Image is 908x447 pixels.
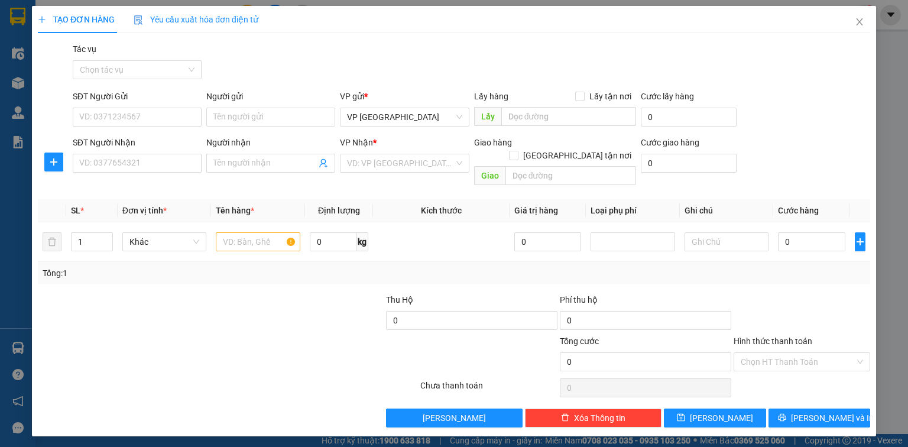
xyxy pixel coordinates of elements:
[340,90,469,103] div: VP gửi
[574,412,625,425] span: Xóa Thông tin
[7,49,27,108] img: logo
[664,409,766,427] button: save[PERSON_NAME]
[474,138,511,147] span: Giao hàng
[778,206,819,215] span: Cước hàng
[843,6,876,39] button: Close
[134,15,258,24] span: Yêu cầu xuất hóa đơn điện tử
[122,206,167,215] span: Đơn vị tính
[45,157,63,167] span: plus
[501,107,636,126] input: Dọc đường
[73,44,96,54] label: Tác vụ
[561,413,569,423] span: delete
[134,15,143,25] img: icon
[385,409,522,427] button: [PERSON_NAME]
[855,17,864,27] span: close
[685,232,769,251] input: Ghi Chú
[385,295,413,305] span: Thu Hộ
[347,108,462,126] span: VP Đà Nẵng
[206,90,335,103] div: Người gửi
[474,166,505,185] span: Giao
[129,233,200,251] span: Khác
[356,232,368,251] span: kg
[38,15,115,24] span: TẠO ĐƠN HÀNG
[505,166,636,185] input: Dọc đường
[768,409,871,427] button: printer[PERSON_NAME] và In
[641,108,737,127] input: Cước lấy hàng
[216,206,254,215] span: Tên hàng
[44,153,63,171] button: plus
[71,206,80,215] span: SL
[43,267,351,280] div: Tổng: 1
[586,199,680,222] th: Loại phụ phí
[206,136,335,149] div: Người nhận
[525,409,661,427] button: deleteXóa Thông tin
[641,154,737,173] input: Cước giao hàng
[791,412,874,425] span: [PERSON_NAME] và In
[318,206,360,215] span: Định lượng
[216,232,300,251] input: VD: Bàn, Ghế
[38,12,112,37] strong: HÃNG XE HẢI HOÀNG GIA
[518,149,636,162] span: [GEOGRAPHIC_DATA] tận nơi
[855,237,865,247] span: plus
[38,15,46,24] span: plus
[680,199,774,222] th: Ghi chú
[421,206,462,215] span: Kích thước
[690,412,753,425] span: [PERSON_NAME]
[560,336,599,346] span: Tổng cước
[419,379,558,400] div: Chưa thanh toán
[641,138,699,147] label: Cước giao hàng
[855,232,865,251] button: plus
[641,92,694,101] label: Cước lấy hàng
[734,336,812,346] label: Hình thức thanh toán
[560,293,731,311] div: Phí thu hộ
[43,232,61,251] button: delete
[73,90,202,103] div: SĐT Người Gửi
[46,86,105,112] strong: PHIẾU GỬI HÀNG
[319,158,328,168] span: user-add
[677,413,685,423] span: save
[514,206,557,215] span: Giá trị hàng
[778,413,786,423] span: printer
[474,107,501,126] span: Lấy
[28,40,115,70] span: 42 [PERSON_NAME] - Vinh - [GEOGRAPHIC_DATA]
[423,412,486,425] span: [PERSON_NAME]
[340,138,373,147] span: VP Nhận
[514,232,581,251] input: 0
[585,90,636,103] span: Lấy tận nơi
[474,92,508,101] span: Lấy hàng
[73,136,202,149] div: SĐT Người Nhận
